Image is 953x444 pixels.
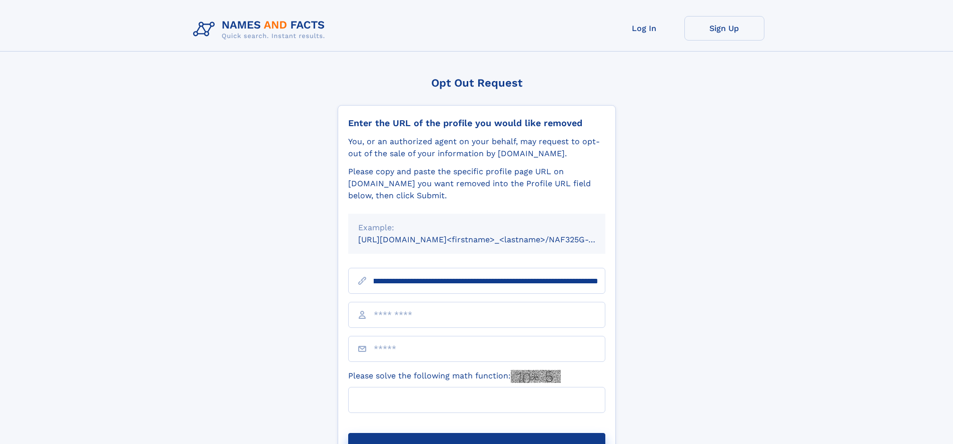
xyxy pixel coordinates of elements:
[358,222,595,234] div: Example:
[684,16,764,41] a: Sign Up
[189,16,333,43] img: Logo Names and Facts
[348,136,605,160] div: You, or an authorized agent on your behalf, may request to opt-out of the sale of your informatio...
[348,166,605,202] div: Please copy and paste the specific profile page URL on [DOMAIN_NAME] you want removed into the Pr...
[604,16,684,41] a: Log In
[338,77,616,89] div: Opt Out Request
[358,235,624,244] small: [URL][DOMAIN_NAME]<firstname>_<lastname>/NAF325G-xxxxxxxx
[348,118,605,129] div: Enter the URL of the profile you would like removed
[348,370,561,383] label: Please solve the following math function:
